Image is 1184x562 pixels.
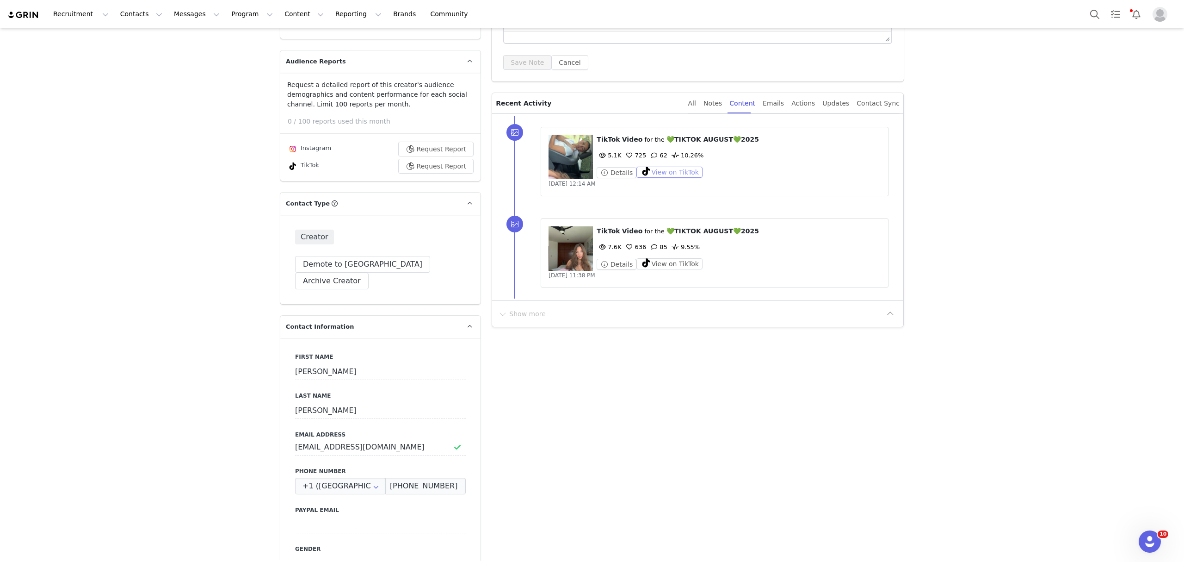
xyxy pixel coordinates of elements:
a: Brands [388,4,424,25]
label: Phone Number [295,467,466,475]
button: Contacts [115,4,168,25]
label: Gender [295,545,466,553]
button: Save Note [503,55,551,70]
button: View on TikTok [636,258,703,269]
span: Creator [295,230,334,244]
span: 7.6K [597,244,621,250]
div: Press the Up and Down arrow keys to resize the editor. [882,32,891,43]
div: Contact Sync [857,93,900,114]
p: Request a detailed report of this creator's audience demographics and content performance for eac... [287,80,474,109]
input: Country [295,478,386,494]
span: 9.55% [670,244,700,250]
label: Last Name [295,392,466,400]
span: 10.26% [670,152,704,159]
button: Request Report [398,142,474,156]
iframe: Intercom live chat [1139,531,1161,553]
a: Community [425,4,478,25]
button: Search [1085,4,1105,25]
p: ⁨ ⁩ ⁨ ⁩ for the ⁨ ⁩ [597,135,881,144]
a: View on TikTok [636,169,703,176]
div: Emails [763,93,784,114]
div: Updates [822,93,849,114]
span: Contact Information [286,322,354,331]
span: TikTok [597,136,620,143]
span: TikTok [597,227,620,235]
body: Rich Text Area. Press ALT-0 for help. [7,7,380,18]
div: All [688,93,696,114]
span: 💚TIKTOK AUGUST💚2025 [666,136,759,143]
label: Email Address [295,431,466,439]
span: Video [622,136,643,143]
div: United States [295,478,386,494]
button: Cancel [551,55,588,70]
span: 10 [1158,531,1168,538]
span: Audience Reports [286,57,346,66]
button: Recruitment [48,4,114,25]
div: Actions [791,93,815,114]
p: Recent Activity [496,93,680,113]
button: Archive Creator [295,273,369,289]
label: First Name [295,353,466,361]
span: 5.1K [597,152,621,159]
span: 85 [648,244,667,250]
button: Request Report [398,159,474,174]
button: Reporting [330,4,387,25]
span: 636 [624,244,647,250]
span: Video [622,227,643,235]
button: Show more [498,306,546,321]
div: Content [729,93,755,114]
button: Profile [1147,7,1177,22]
div: Notes [703,93,722,114]
input: Email Address [295,439,466,456]
div: TikTok [287,161,319,172]
span: 💚TIKTOK AUGUST💚2025 [666,227,759,235]
span: 62 [648,152,667,159]
div: Instagram [287,144,331,155]
span: [DATE] 12:14 AM [549,181,595,187]
input: (XXX) XXX-XXXX [385,478,466,494]
button: Program [226,4,278,25]
button: Details [597,259,636,270]
button: Messages [168,4,225,25]
button: Notifications [1126,4,1147,25]
img: instagram.svg [289,145,296,153]
button: View on TikTok [636,167,703,178]
button: Demote to [GEOGRAPHIC_DATA] [295,256,430,273]
span: Contact Type [286,199,330,208]
img: grin logo [7,11,40,19]
label: Paypal Email [295,506,466,514]
p: 0 / 100 reports used this month [288,117,481,126]
span: 725 [624,152,647,159]
a: Tasks [1105,4,1126,25]
button: Content [279,4,329,25]
a: View on TikTok [636,261,703,268]
button: Details [597,167,636,178]
p: ⁨ ⁩ ⁨ ⁩ for the ⁨ ⁩ [597,226,881,236]
span: [DATE] 11:38 PM [549,272,595,279]
img: placeholder-profile.jpg [1153,7,1167,22]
